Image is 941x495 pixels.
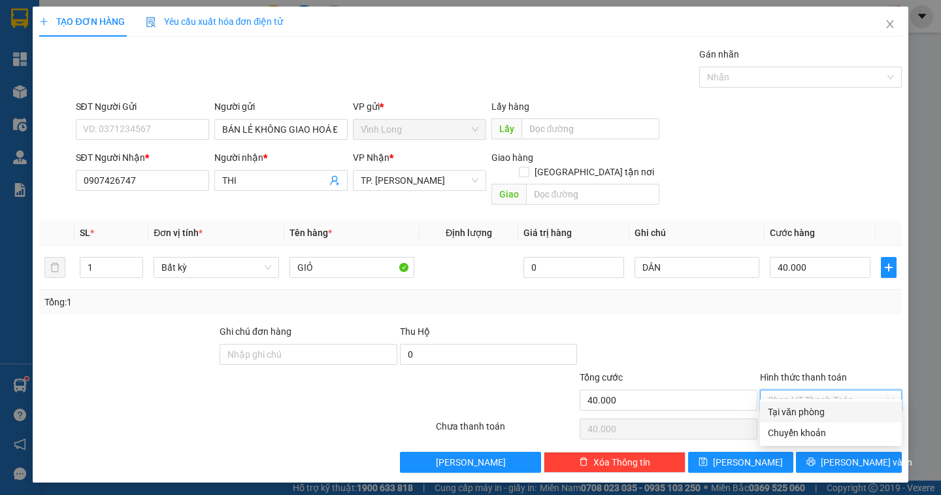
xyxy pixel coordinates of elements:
[885,19,895,29] span: close
[112,58,261,77] div: 0387805746
[329,175,340,186] span: user-add
[80,228,90,238] span: SL
[881,257,897,278] button: plus
[39,16,124,27] span: TẠO ĐƠN HÀNG
[806,457,816,468] span: printer
[491,152,533,163] span: Giao hàng
[436,455,506,469] span: [PERSON_NAME]
[161,258,271,277] span: Bất kỳ
[635,257,759,278] input: Ghi Chú
[768,426,894,440] div: Chuyển khoản
[154,228,203,238] span: Đơn vị tính
[220,344,397,365] input: Ghi chú đơn hàng
[760,372,847,383] label: Hình thức thanh toán
[713,455,783,469] span: [PERSON_NAME]
[112,43,261,58] div: DŨNG
[821,455,912,469] span: [PERSON_NAME] và In
[770,228,815,238] span: Cước hàng
[11,12,31,26] span: Gửi:
[872,7,908,43] button: Close
[220,326,291,337] label: Ghi chú đơn hàng
[796,452,901,473] button: printer[PERSON_NAME] và In
[11,11,103,27] div: Vĩnh Long
[112,12,143,26] span: Nhận:
[579,457,588,468] span: delete
[353,152,389,163] span: VP Nhận
[523,228,572,238] span: Giá trị hàng
[400,452,542,473] button: [PERSON_NAME]
[882,262,896,273] span: plus
[521,118,659,139] input: Dọc đường
[353,99,486,114] div: VP gửi
[146,17,156,27] img: icon
[112,11,261,43] div: TP. [PERSON_NAME]
[699,49,739,60] label: Gán nhãn
[580,372,623,383] span: Tổng cước
[146,16,284,27] span: Yêu cầu xuất hóa đơn điện tử
[214,99,348,114] div: Người gửi
[491,184,526,205] span: Giao
[523,257,624,278] input: 0
[76,99,209,114] div: SĐT Người Gửi
[361,171,478,190] span: TP. Hồ Chí Minh
[529,165,659,179] span: [GEOGRAPHIC_DATA] tận nơi
[526,184,659,205] input: Dọc đường
[544,452,685,473] button: deleteXóa Thông tin
[289,228,332,238] span: Tên hàng
[593,455,650,469] span: Xóa Thông tin
[11,27,103,74] div: BÁN LẺ KHÔNG GIAO HOÁ ĐƠN
[361,120,478,139] span: Vĩnh Long
[214,150,348,165] div: Người nhận
[44,257,65,278] button: delete
[11,74,103,92] div: 0986561539
[400,326,430,337] span: Thu Hộ
[491,118,521,139] span: Lấy
[44,295,364,309] div: Tổng: 1
[112,77,261,145] span: TXG VÒNG XOAY [PERSON_NAME]
[39,17,48,26] span: plus
[629,220,765,246] th: Ghi chú
[112,84,129,97] span: TC:
[435,419,579,442] div: Chưa thanh toán
[289,257,414,278] input: VD: Bàn, Ghế
[768,405,894,419] div: Tại văn phòng
[699,457,708,468] span: save
[491,101,529,112] span: Lấy hàng
[76,150,209,165] div: SĐT Người Nhận
[446,228,492,238] span: Định lượng
[688,452,793,473] button: save[PERSON_NAME]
